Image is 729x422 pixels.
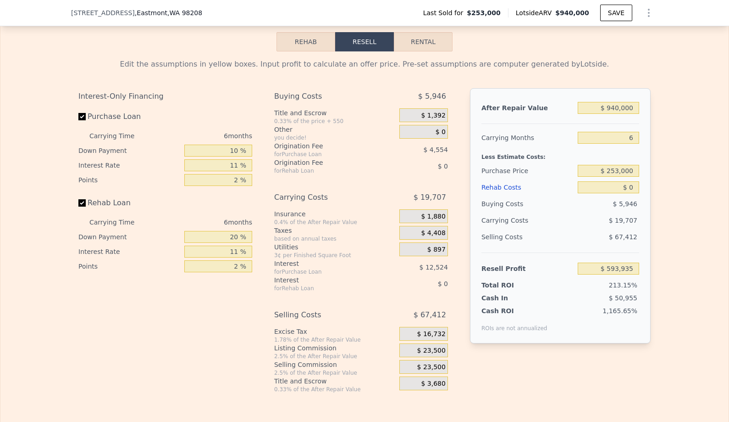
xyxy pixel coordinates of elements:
[153,215,252,230] div: 6 months
[609,281,637,289] span: 213.15%
[78,108,181,125] label: Purchase Loan
[417,363,446,371] span: $ 23,500
[274,189,376,206] div: Carrying Costs
[167,9,202,17] span: , WA 98208
[600,5,632,21] button: SAVE
[481,306,547,315] div: Cash ROI
[274,343,396,353] div: Listing Commission
[438,280,448,287] span: $ 0
[481,212,539,229] div: Carrying Costs
[274,268,376,276] div: for Purchase Loan
[555,9,589,17] span: $940,000
[481,100,574,116] div: After Repair Value
[78,195,181,211] label: Rehab Loan
[274,285,376,292] div: for Rehab Loan
[78,143,181,158] div: Down Payment
[394,32,453,51] button: Rental
[438,163,448,170] span: $ 0
[274,219,396,226] div: 0.4% of the After Repair Value
[274,88,376,105] div: Buying Costs
[135,8,202,17] span: , Eastmont
[481,260,574,277] div: Resell Profit
[78,244,181,259] div: Interest Rate
[467,8,501,17] span: $253,000
[613,200,637,208] span: $ 5,946
[274,158,376,167] div: Origination Fee
[153,129,252,143] div: 6 months
[421,112,445,120] span: $ 1,392
[414,189,446,206] span: $ 19,707
[421,380,445,388] span: $ 3,680
[274,118,396,125] div: 0.33% of the price + 550
[516,8,555,17] span: Lotside ARV
[78,259,181,274] div: Points
[274,226,396,235] div: Taxes
[274,336,396,343] div: 1.78% of the After Repair Value
[274,134,396,141] div: you decide!
[274,369,396,377] div: 2.5% of the After Repair Value
[274,307,376,323] div: Selling Costs
[481,196,574,212] div: Buying Costs
[609,233,637,241] span: $ 67,412
[78,158,181,173] div: Interest Rate
[274,151,376,158] div: for Purchase Loan
[417,330,446,338] span: $ 16,732
[274,353,396,360] div: 2.5% of the After Repair Value
[481,315,547,332] div: ROIs are not annualized
[274,242,396,252] div: Utilities
[417,347,446,355] span: $ 23,500
[274,108,396,118] div: Title and Escrow
[423,8,467,17] span: Last Sold for
[481,281,539,290] div: Total ROI
[78,59,651,70] div: Edit the assumptions in yellow boxes. Input profit to calculate an offer price. Pre-set assumptio...
[423,146,447,153] span: $ 4,554
[274,360,396,369] div: Selling Commission
[274,209,396,219] div: Insurance
[274,141,376,151] div: Origination Fee
[609,294,637,302] span: $ 50,955
[602,307,637,315] span: 1,165.65%
[420,264,448,271] span: $ 12,524
[274,377,396,386] div: Title and Escrow
[78,199,86,207] input: Rehab Loan
[481,129,574,146] div: Carrying Months
[274,386,396,393] div: 0.33% of the After Repair Value
[640,4,658,22] button: Show Options
[481,179,574,196] div: Rehab Costs
[418,88,446,105] span: $ 5,946
[78,113,86,120] input: Purchase Loan
[274,125,396,134] div: Other
[436,128,446,136] span: $ 0
[427,246,446,254] span: $ 897
[609,217,637,224] span: $ 19,707
[78,173,181,187] div: Points
[421,213,445,221] span: $ 1,880
[274,259,376,268] div: Interest
[481,163,574,179] div: Purchase Price
[89,215,149,230] div: Carrying Time
[274,276,376,285] div: Interest
[414,307,446,323] span: $ 67,412
[274,235,396,242] div: based on annual taxes
[481,146,639,163] div: Less Estimate Costs:
[274,167,376,174] div: for Rehab Loan
[78,88,252,105] div: Interest-Only Financing
[274,327,396,336] div: Excise Tax
[335,32,394,51] button: Resell
[89,129,149,143] div: Carrying Time
[274,252,396,259] div: 3¢ per Finished Square Foot
[71,8,135,17] span: [STREET_ADDRESS]
[481,229,574,245] div: Selling Costs
[481,293,539,303] div: Cash In
[78,230,181,244] div: Down Payment
[276,32,335,51] button: Rehab
[421,229,445,237] span: $ 4,408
